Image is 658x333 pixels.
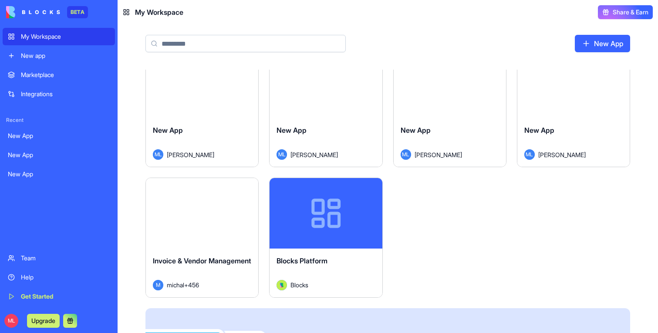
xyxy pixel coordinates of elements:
a: New AppML[PERSON_NAME] [145,47,259,167]
span: New App [153,126,183,135]
a: Blocks PlatformAvatarBlocks [269,178,382,297]
span: My Workspace [135,7,183,17]
div: BETA [67,6,88,18]
span: ML [277,149,287,160]
div: My Workspace [21,32,110,41]
div: Team [21,254,110,262]
span: [PERSON_NAME] [538,150,586,159]
button: Share & Earn [598,5,653,19]
div: Get Started [21,292,110,301]
a: Team [3,249,115,267]
a: New App [3,146,115,164]
span: Blocks [290,280,308,289]
span: New App [524,126,554,135]
span: Blocks Platform [277,256,327,265]
a: Invoice & Vendor ManagementMmichal+456 [145,178,259,297]
div: Marketplace [21,71,110,79]
span: [PERSON_NAME] [290,150,338,159]
span: ML [401,149,411,160]
a: New App [3,165,115,183]
span: New App [401,126,431,135]
a: Help [3,269,115,286]
img: Avatar [277,280,287,290]
a: Get Started [3,288,115,305]
span: M [153,280,163,290]
div: New App [8,151,110,159]
div: New App [8,170,110,178]
div: New app [21,51,110,60]
a: BETA [6,6,88,18]
a: New AppML[PERSON_NAME] [517,47,630,167]
a: Marketplace [3,66,115,84]
a: Integrations [3,85,115,103]
a: My Workspace [3,28,115,45]
div: New App [8,131,110,140]
span: Share & Earn [613,8,648,17]
span: [PERSON_NAME] [167,150,214,159]
span: michal+456 [167,280,199,289]
a: New App [575,35,630,52]
a: Upgrade [27,316,60,325]
span: Recent [3,117,115,124]
a: New AppML[PERSON_NAME] [393,47,506,167]
span: ML [153,149,163,160]
a: New AppML[PERSON_NAME] [269,47,382,167]
div: Help [21,273,110,282]
span: Invoice & Vendor Management [153,256,251,265]
a: New App [3,127,115,145]
a: New app [3,47,115,64]
div: Integrations [21,90,110,98]
span: New App [277,126,307,135]
button: Upgrade [27,314,60,328]
span: ML [4,314,18,328]
span: ML [524,149,535,160]
span: [PERSON_NAME] [415,150,462,159]
img: logo [6,6,60,18]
